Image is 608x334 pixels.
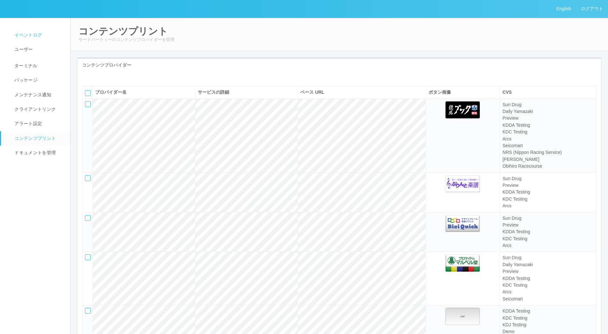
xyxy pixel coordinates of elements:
[503,215,594,222] div: Sun Drug
[503,189,594,195] div: KDDA Testing
[446,215,480,232] img: public
[503,228,594,235] div: KDDA Testing
[13,32,42,37] span: イベントログ
[446,308,480,325] img: button_omp.png
[1,131,76,146] a: コンテンツプリント
[503,122,594,129] div: KDDA Testing
[503,289,594,295] div: Arcs
[198,89,295,96] div: サービスの詳細
[503,315,594,322] div: KDC Testing
[503,261,594,268] div: Daily Yamazaki
[13,63,37,68] span: ターミナル
[446,175,480,192] img: public
[503,282,594,289] div: KDC Testing
[503,129,594,135] div: KDC Testing
[1,102,76,116] a: クライアントリンク
[503,115,594,122] div: Preview
[429,89,497,96] div: ボタン画像
[13,121,42,126] span: アラート設定
[503,149,594,156] div: NRS (Nippon Racing Service)
[503,308,594,314] div: KDDA Testing
[446,101,480,118] img: public
[503,89,594,96] div: CVS
[13,77,37,83] span: パッケージ
[503,182,594,189] div: Preview
[79,36,600,43] p: サードパーティーのコンテンツプロバイダーを管理
[503,275,594,282] div: KDDA Testing
[503,142,594,149] div: Seicomart
[503,175,594,182] div: Sun Drug
[13,92,51,97] span: メンテナンス通知
[1,57,76,73] a: ターミナル
[79,26,600,36] h2: コンテンツプリント
[503,222,594,228] div: Preview
[1,42,76,57] a: ユーザー
[503,235,594,242] div: KDC Testing
[503,322,594,328] div: KDJ Testing
[1,146,76,160] a: ドキュメントを管理
[13,136,56,141] span: コンテンツプリント
[503,203,594,209] div: Arcs
[300,89,423,96] div: ベース URL
[503,196,594,203] div: KDC Testing
[1,88,76,102] a: メンテナンス通知
[503,163,594,170] div: Obihiro Racecourse
[503,296,594,302] div: Seicomart
[503,156,594,163] div: [PERSON_NAME]
[1,73,76,87] a: パッケージ
[1,28,76,42] a: イベントログ
[446,254,480,271] img: public
[13,150,56,155] span: ドキュメントを管理
[503,101,594,108] div: Sun Drug
[503,268,594,275] div: Preview
[503,254,594,261] div: Sun Drug
[77,59,601,72] div: コンテンツプロバイダー
[13,47,33,52] span: ユーザー
[503,136,594,142] div: Arcs
[503,242,594,249] div: Arcs
[1,116,76,131] a: アラート設定
[13,107,56,112] span: クライアントリンク
[503,108,594,115] div: Daily Yamazaki
[95,89,192,96] div: プロバイダー名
